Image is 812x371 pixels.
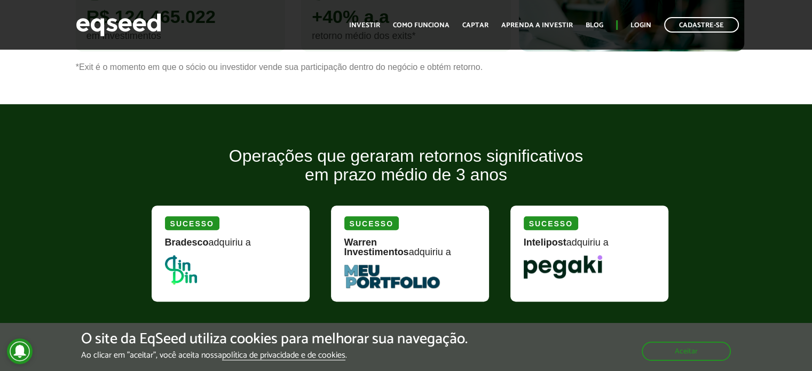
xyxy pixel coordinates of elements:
a: Cadastre-se [664,17,739,33]
strong: Warren Investimentos [344,237,409,257]
h5: O site da EqSeed utiliza cookies para melhorar sua navegação. [81,331,468,348]
a: Blog [586,22,603,29]
div: adquiriu a [165,238,296,255]
a: Como funciona [393,22,450,29]
a: Investir [349,22,380,29]
p: Ao clicar em "aceitar", você aceita nossa . [81,350,468,360]
a: política de privacidade e de cookies [222,351,345,360]
div: Sucesso [344,216,399,230]
div: adquiriu a [524,238,655,255]
a: Aprenda a investir [501,22,573,29]
div: Sucesso [165,216,219,230]
a: Login [630,22,651,29]
button: Aceitar [642,342,731,361]
a: Captar [462,22,488,29]
img: Pegaki [524,255,602,279]
strong: Intelipost [524,237,566,248]
h2: Operações que geraram retornos significativos em prazo médio de 3 anos [144,147,669,200]
div: Sucesso [524,216,578,230]
img: MeuPortfolio [344,265,440,288]
p: *Exit é o momento em que o sócio ou investidor vende sua participação dentro do negócio e obtém r... [76,62,737,72]
img: EqSeed [76,11,161,39]
strong: Bradesco [165,237,209,248]
div: adquiriu a [344,238,476,265]
img: DinDin [165,255,197,285]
